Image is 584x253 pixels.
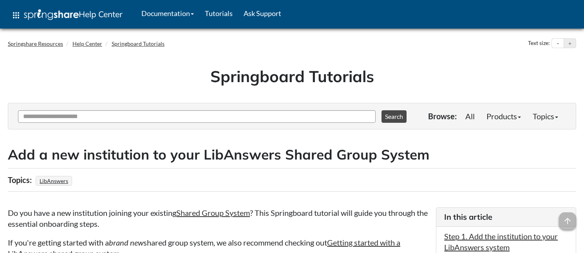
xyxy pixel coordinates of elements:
[526,38,551,48] div: Text size:
[564,39,576,48] button: Increase text size
[14,65,570,87] h1: Springboard Tutorials
[444,231,558,252] a: Step 1. Add the institution to your LibAnswers system
[444,212,568,222] h3: In this article
[527,108,564,124] a: Topics
[112,40,165,47] a: Springboard Tutorials
[8,145,576,164] h2: Add a new institution to your LibAnswers Shared Group System
[136,4,199,23] a: Documentation
[481,108,527,124] a: Products
[459,108,481,124] a: All
[6,4,128,27] a: apps Help Center
[8,40,63,47] a: Springshare Resources
[559,212,576,230] span: arrow_upward
[552,39,564,48] button: Decrease text size
[8,172,34,187] div: Topics:
[109,238,143,247] em: brand new
[176,208,250,217] a: Shared Group System
[24,9,79,20] img: Springshare
[38,175,69,187] a: LibAnswers
[238,4,287,23] a: Ask Support
[11,11,21,20] span: apps
[428,111,457,122] p: Browse:
[72,40,102,47] a: Help Center
[8,207,428,229] p: Do you have a new institution joining your existing ? This Springboard tutorial will guide you th...
[381,110,407,123] button: Search
[559,213,576,222] a: arrow_upward
[79,9,123,19] span: Help Center
[199,4,238,23] a: Tutorials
